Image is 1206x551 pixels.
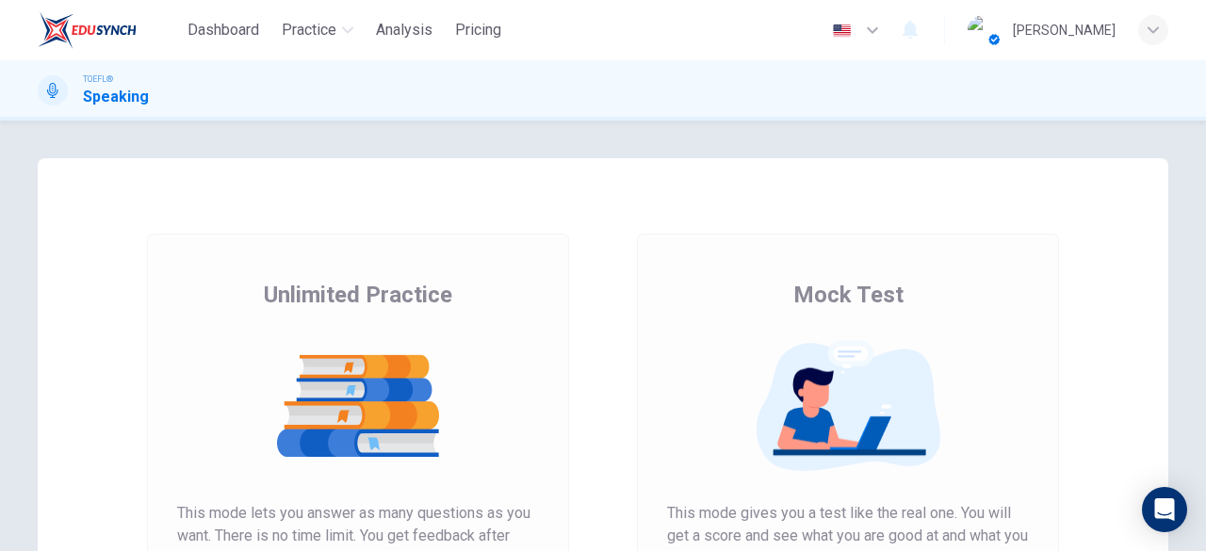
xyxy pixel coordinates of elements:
[793,280,904,310] span: Mock Test
[968,15,998,45] img: Profile picture
[368,13,440,47] button: Analysis
[282,19,336,41] span: Practice
[38,11,137,49] img: EduSynch logo
[187,19,259,41] span: Dashboard
[38,11,180,49] a: EduSynch logo
[455,19,501,41] span: Pricing
[1142,487,1187,532] div: Open Intercom Messenger
[448,13,509,47] button: Pricing
[180,13,267,47] button: Dashboard
[264,280,452,310] span: Unlimited Practice
[274,13,361,47] button: Practice
[83,86,149,108] h1: Speaking
[1013,19,1116,41] div: [PERSON_NAME]
[376,19,432,41] span: Analysis
[83,73,113,86] span: TOEFL®
[830,24,854,38] img: en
